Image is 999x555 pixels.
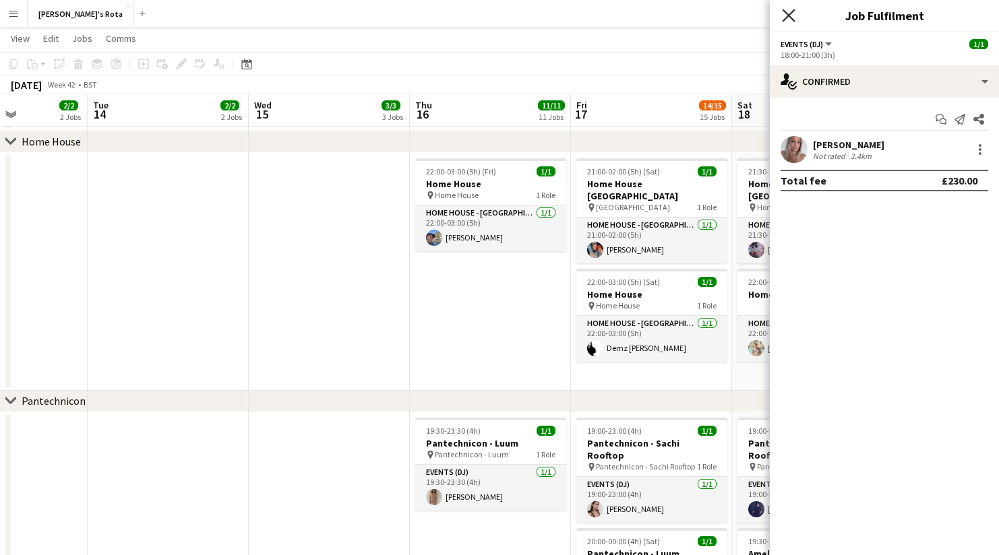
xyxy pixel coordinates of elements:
[596,461,695,471] span: Pantechnicon - Sachi Rooftop
[737,158,888,263] app-job-card: 21:30-03:00 (5h30m) (Sun)1/1Home House - [GEOGRAPHIC_DATA] Home House - [GEOGRAPHIC_DATA]1 RoleHO...
[426,426,481,436] span: 19:30-23:30 (4h)
[221,112,242,122] div: 2 Jobs
[699,100,726,110] span: 14/15
[770,65,999,98] div: Confirmed
[576,158,727,263] app-job-card: 21:00-02:00 (5h) (Sat)1/1Home House [GEOGRAPHIC_DATA] [GEOGRAPHIC_DATA]1 RoleHOME HOUSE - [GEOGRA...
[576,437,727,461] h3: Pantechnicon - Sachi Rooftop
[435,449,509,459] span: Pantechnicon - Luum
[757,202,858,212] span: Home House - [GEOGRAPHIC_DATA]
[813,139,884,151] div: [PERSON_NAME]
[574,106,587,122] span: 17
[415,437,566,449] h3: Pantechnicon - Luum
[737,99,752,111] span: Sat
[382,112,403,122] div: 3 Jobs
[942,174,977,187] div: £230.00
[737,418,888,523] app-job-card: 19:00-23:00 (4h)1/1Pantechnicon - Sachi Rooftop Pantechnicon - Sachi Rooftop1 RoleEvents (DJ)1/11...
[737,269,888,362] app-job-card: 22:00-03:00 (5h) (Sun)1/1Home House1 RoleHOME HOUSE - [GEOGRAPHIC_DATA]1/122:00-03:00 (5h)[PERSON...
[426,166,496,176] span: 22:00-03:00 (5h) (Fri)
[415,158,566,251] app-job-card: 22:00-03:00 (5h) (Fri)1/1Home House Home House1 RoleHOME HOUSE - [GEOGRAPHIC_DATA]1/122:00-03:00 ...
[596,300,640,311] span: Home House
[435,190,479,200] span: Home House
[413,106,432,122] span: 16
[93,99,109,111] span: Tue
[737,316,888,362] app-card-role: HOME HOUSE - [GEOGRAPHIC_DATA]1/122:00-03:00 (5h)[PERSON_NAME]
[38,30,64,47] a: Edit
[22,394,86,407] div: Pantechnicon
[11,78,42,92] div: [DATE]
[44,79,78,90] span: Week 42
[757,461,856,471] span: Pantechnicon - Sachi Rooftop
[67,30,98,47] a: Jobs
[700,112,725,122] div: 15 Jobs
[770,7,999,24] h3: Job Fulfilment
[781,39,834,49] button: Events (DJ)
[106,32,136,44] span: Comms
[781,174,826,187] div: Total fee
[415,99,432,111] span: Thu
[43,32,59,44] span: Edit
[252,106,272,122] span: 15
[748,536,803,546] span: 19:30-21:30 (2h)
[698,277,717,287] span: 1/1
[576,99,587,111] span: Fri
[72,32,92,44] span: Jobs
[220,100,239,110] span: 2/2
[737,288,888,300] h3: Home House
[60,112,81,122] div: 2 Jobs
[737,178,888,202] h3: Home House - [GEOGRAPHIC_DATA]
[781,50,988,60] div: 18:00-21:00 (3h)
[737,218,888,263] app-card-role: HOME HOUSE - [GEOGRAPHIC_DATA]1/121:30-03:00 (5h30m)[PERSON_NAME]
[697,202,717,212] span: 1 Role
[415,205,566,251] app-card-role: HOME HOUSE - [GEOGRAPHIC_DATA]1/122:00-03:00 (5h)[PERSON_NAME]
[536,449,555,459] span: 1 Role
[22,135,81,148] div: Home House
[737,477,888,523] app-card-role: Events (DJ)1/119:00-23:00 (4h)[PERSON_NAME]
[11,32,30,44] span: View
[697,461,717,471] span: 1 Role
[576,178,727,202] h3: Home House [GEOGRAPHIC_DATA]
[415,178,566,190] h3: Home House
[698,426,717,436] span: 1/1
[382,100,400,110] span: 3/3
[813,151,848,161] div: Not rated
[576,477,727,523] app-card-role: Events (DJ)1/119:00-23:00 (4h)[PERSON_NAME]
[539,112,564,122] div: 11 Jobs
[748,426,803,436] span: 19:00-23:00 (4h)
[59,100,78,110] span: 2/2
[576,218,727,263] app-card-role: HOME HOUSE - [GEOGRAPHIC_DATA]1/121:00-02:00 (5h)[PERSON_NAME]
[587,536,660,546] span: 20:00-00:00 (4h) (Sat)
[576,288,727,300] h3: Home House
[781,39,823,49] span: Events (DJ)
[5,30,35,47] a: View
[748,166,839,176] span: 21:30-03:00 (5h30m) (Sun)
[587,426,642,436] span: 19:00-23:00 (4h)
[748,277,823,287] span: 22:00-03:00 (5h) (Sun)
[735,106,752,122] span: 18
[84,79,97,90] div: BST
[537,426,555,436] span: 1/1
[576,269,727,362] app-job-card: 22:00-03:00 (5h) (Sat)1/1Home House Home House1 RoleHOME HOUSE - [GEOGRAPHIC_DATA]1/122:00-03:00 ...
[698,536,717,546] span: 1/1
[587,166,660,176] span: 21:00-02:00 (5h) (Sat)
[100,30,142,47] a: Comms
[91,106,109,122] span: 14
[536,190,555,200] span: 1 Role
[576,316,727,362] app-card-role: HOME HOUSE - [GEOGRAPHIC_DATA]1/122:00-03:00 (5h)Demz [PERSON_NAME]
[537,166,555,176] span: 1/1
[697,300,717,311] span: 1 Role
[737,437,888,461] h3: Pantechnicon - Sachi Rooftop
[538,100,565,110] span: 11/11
[415,418,566,511] app-job-card: 19:30-23:30 (4h)1/1Pantechnicon - Luum Pantechnicon - Luum1 RoleEvents (DJ)1/119:30-23:30 (4h)[PE...
[969,39,988,49] span: 1/1
[596,202,670,212] span: [GEOGRAPHIC_DATA]
[28,1,134,27] button: [PERSON_NAME]'s Rota
[587,277,660,287] span: 22:00-03:00 (5h) (Sat)
[576,418,727,523] div: 19:00-23:00 (4h)1/1Pantechnicon - Sachi Rooftop Pantechnicon - Sachi Rooftop1 RoleEvents (DJ)1/11...
[415,465,566,511] app-card-role: Events (DJ)1/119:30-23:30 (4h)[PERSON_NAME]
